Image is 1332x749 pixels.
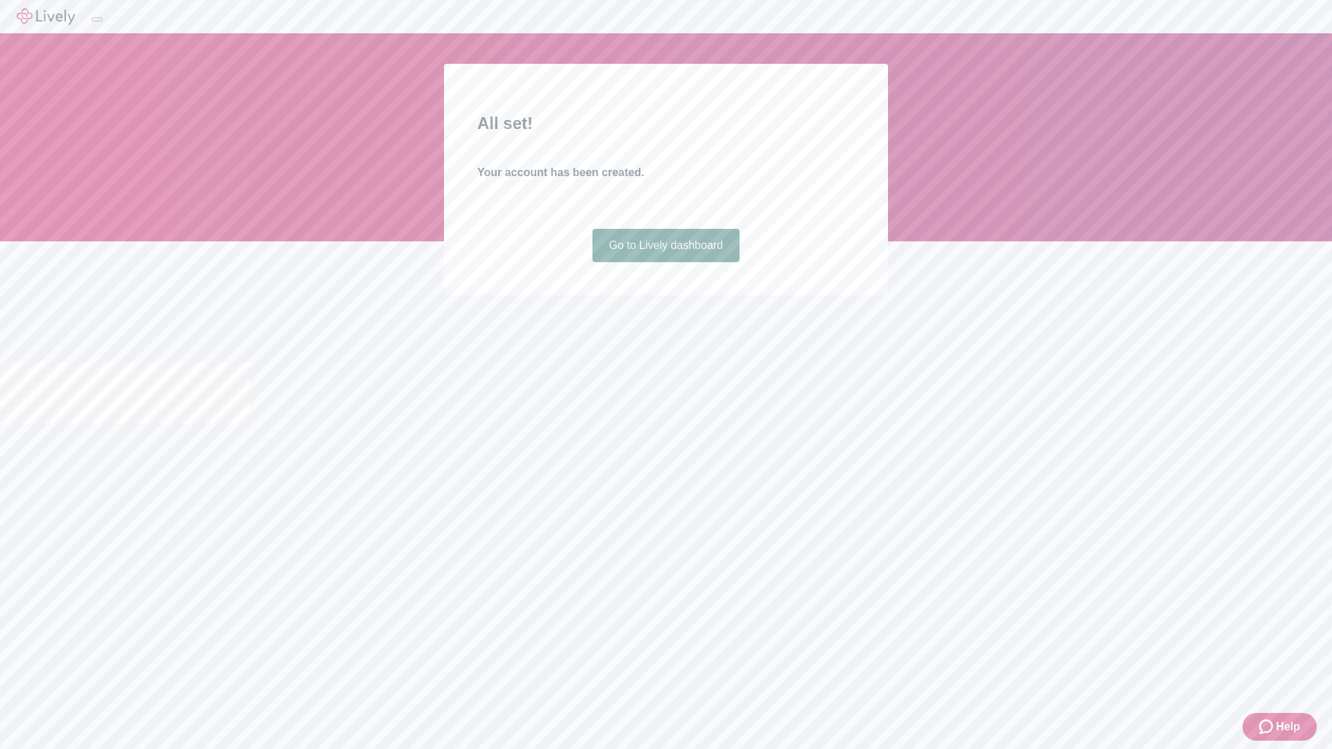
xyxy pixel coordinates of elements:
[1259,718,1276,735] svg: Zendesk support icon
[477,164,855,181] h4: Your account has been created.
[1276,718,1300,735] span: Help
[592,229,740,262] a: Go to Lively dashboard
[92,17,103,21] button: Log out
[17,8,75,25] img: Lively
[1243,713,1317,741] button: Zendesk support iconHelp
[477,111,855,136] h2: All set!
